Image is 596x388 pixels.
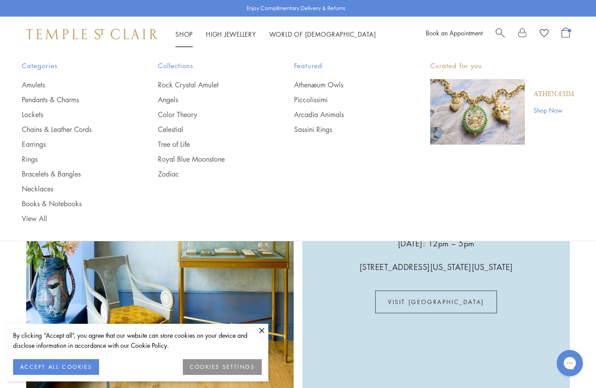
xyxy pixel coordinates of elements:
span: Featured [294,60,395,71]
a: Chains & Leather Cords [22,125,123,134]
p: Enjoy Complimentary Delivery & Returns [247,4,346,13]
a: High JewelleryHigh Jewellery [206,30,256,38]
a: ShopShop [175,30,193,38]
button: COOKIES SETTINGS [183,359,262,375]
a: Rings [22,154,123,164]
a: Bracelets & Bangles [22,169,123,179]
a: Shop Now [534,105,574,115]
a: Rock Crystal Amulet [158,80,259,90]
p: Curated for you [430,60,574,71]
a: View Wishlist [540,28,548,41]
a: Books & Notebooks [22,199,123,208]
a: VISIT [GEOGRAPHIC_DATA] [375,291,497,313]
a: Amulets [22,80,123,90]
img: Temple St. Clair [26,29,158,39]
iframe: Gorgias live chat messenger [552,347,587,379]
a: Tree of Life [158,139,259,149]
p: [STREET_ADDRESS][US_STATE][US_STATE] [360,249,513,273]
button: ACCEPT ALL COOKIES [13,359,99,375]
a: Color Theory [158,110,259,119]
a: Open Shopping Bag [562,28,570,41]
a: Necklaces [22,184,123,194]
a: Royal Blue Moonstone [158,154,259,164]
a: Piccolissimi [294,95,395,104]
a: Arcadia Animals [294,110,395,119]
a: Lockets [22,110,123,119]
a: Pendants & Charms [22,95,123,104]
a: Earrings [22,139,123,149]
a: Athenæum [534,90,574,99]
span: Categories [22,60,123,71]
a: World of [DEMOGRAPHIC_DATA]World of [DEMOGRAPHIC_DATA] [269,30,376,38]
a: View All [22,214,123,223]
nav: Main navigation [175,29,376,40]
span: Collections [158,60,259,71]
a: Search [496,28,505,41]
div: By clicking “Accept all”, you agree that our website can store cookies on your device and disclos... [13,330,262,350]
a: Celestial [158,125,259,134]
a: Zodiac [158,169,259,179]
a: Book an Appointment [426,28,483,37]
a: Angels [158,95,259,104]
a: Sassini Rings [294,125,395,134]
a: Athenæum Owls [294,80,395,90]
